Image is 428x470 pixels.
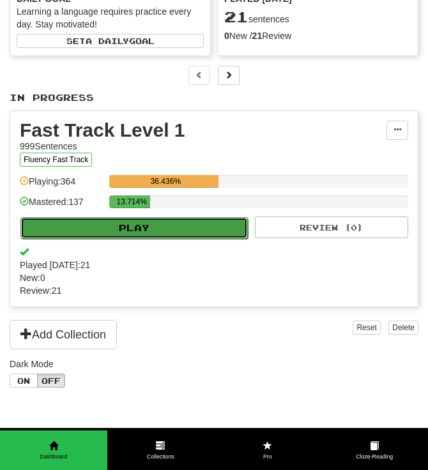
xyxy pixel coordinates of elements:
[10,374,38,388] button: On
[10,358,418,370] div: Dark Mode
[20,175,103,196] div: Playing: 364
[86,36,129,45] span: a daily
[20,259,408,271] span: Played [DATE]: 21
[224,29,411,42] div: New / Review
[20,195,103,216] div: Mastered: 137
[10,320,117,349] button: Add Collection
[17,34,204,48] button: Seta dailygoal
[252,31,263,41] strong: 21
[224,31,229,41] strong: 0
[214,453,321,461] span: Pro
[107,453,215,461] span: Collections
[353,321,380,335] button: Reset
[20,121,386,140] div: Fast Track Level 1
[113,195,150,208] div: 13.714%
[224,8,248,26] span: 21
[20,271,408,284] span: New: 0
[20,153,92,167] button: Fluency Fast Track
[37,374,65,388] button: Off
[10,91,418,104] p: In Progress
[113,175,218,188] div: 36.436%
[17,5,204,31] div: Learning a language requires practice every day. Stay motivated!
[388,321,418,335] button: Delete
[20,140,386,153] div: 999 Sentences
[20,284,408,297] span: Review: 21
[20,217,248,239] button: Play
[255,216,408,238] button: Review (0)
[224,9,411,26] div: sentences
